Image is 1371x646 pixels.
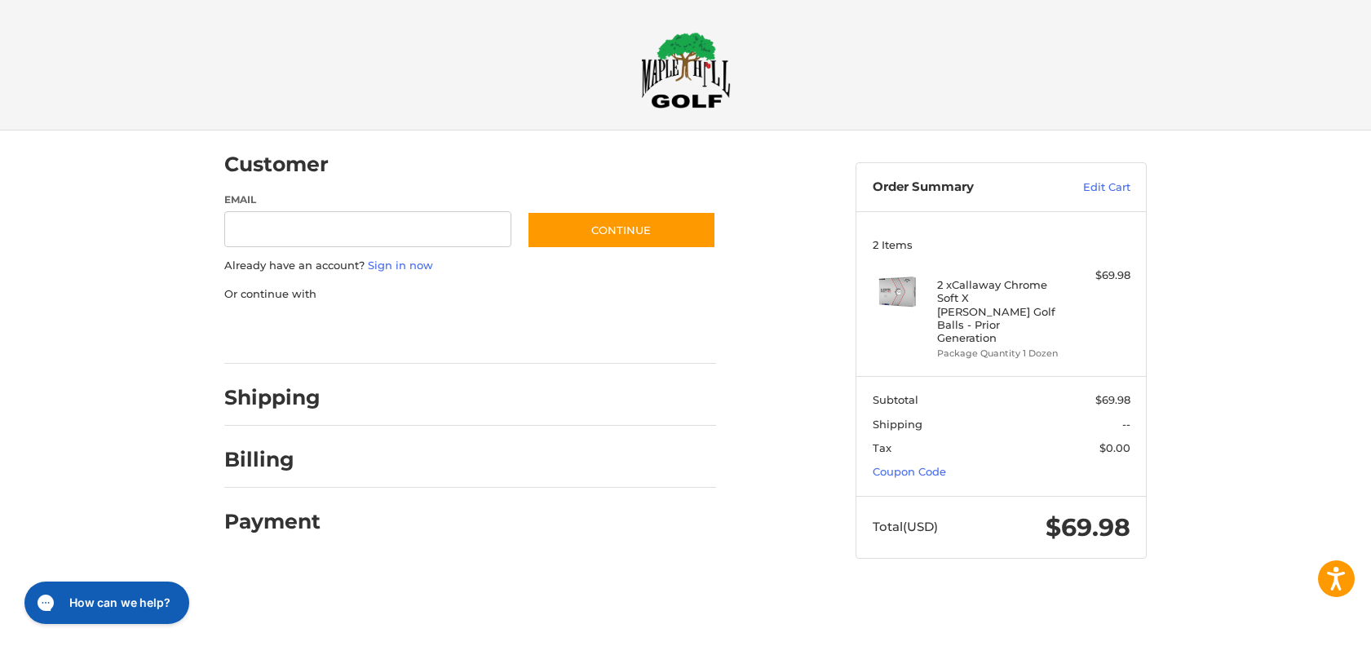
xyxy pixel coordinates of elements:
[224,152,329,177] h2: Customer
[224,258,716,274] p: Already have an account?
[224,286,716,303] p: Or continue with
[1236,602,1371,646] iframe: Google Customer Reviews
[641,32,731,108] img: Maple Hill Golf
[1122,418,1130,431] span: --
[873,441,891,454] span: Tax
[224,509,321,534] h2: Payment
[873,418,922,431] span: Shipping
[527,211,716,249] button: Continue
[873,393,918,406] span: Subtotal
[873,519,938,534] span: Total (USD)
[1046,512,1130,542] span: $69.98
[224,192,511,207] label: Email
[1095,393,1130,406] span: $69.98
[1099,441,1130,454] span: $0.00
[873,179,1048,196] h3: Order Summary
[1066,268,1130,284] div: $69.98
[368,259,433,272] a: Sign in now
[16,576,194,630] iframe: Gorgias live chat messenger
[496,318,618,347] iframe: PayPal-venmo
[937,347,1062,361] li: Package Quantity 1 Dozen
[873,238,1130,251] h3: 2 Items
[357,318,480,347] iframe: PayPal-paylater
[224,447,320,472] h2: Billing
[873,465,946,478] a: Coupon Code
[1048,179,1130,196] a: Edit Cart
[937,278,1062,344] h4: 2 x Callaway Chrome Soft X [PERSON_NAME] Golf Balls - Prior Generation
[224,385,321,410] h2: Shipping
[219,318,342,347] iframe: PayPal-paypal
